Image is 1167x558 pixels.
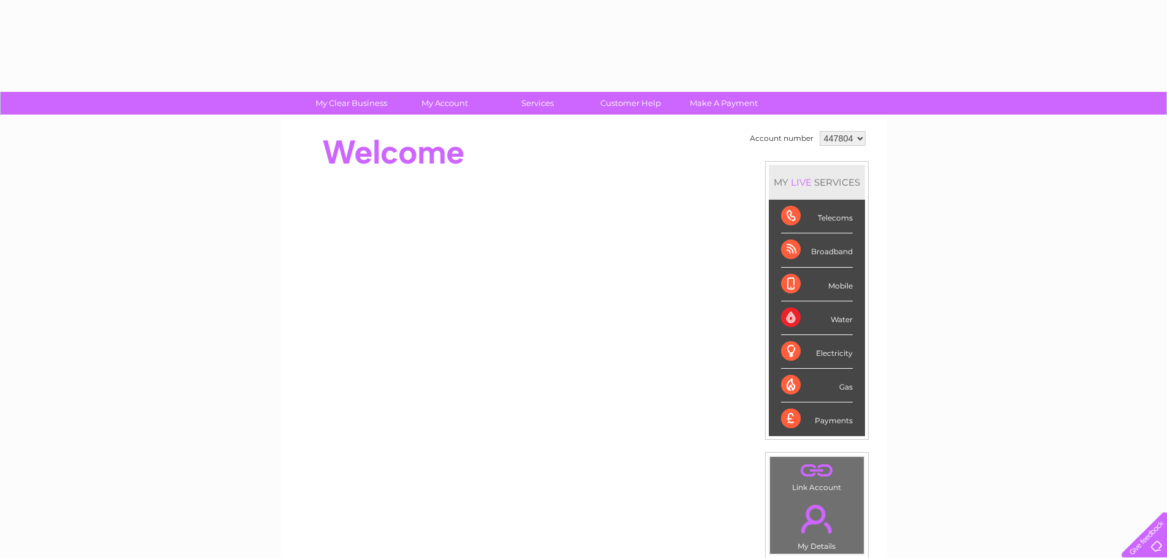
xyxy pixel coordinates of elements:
[781,268,853,301] div: Mobile
[747,128,817,149] td: Account number
[788,176,814,188] div: LIVE
[773,460,861,481] a: .
[769,494,864,554] td: My Details
[301,92,402,115] a: My Clear Business
[394,92,495,115] a: My Account
[781,402,853,435] div: Payments
[781,335,853,369] div: Electricity
[769,165,865,200] div: MY SERVICES
[781,301,853,335] div: Water
[781,200,853,233] div: Telecoms
[580,92,681,115] a: Customer Help
[773,497,861,540] a: .
[781,233,853,267] div: Broadband
[769,456,864,495] td: Link Account
[673,92,774,115] a: Make A Payment
[781,369,853,402] div: Gas
[487,92,588,115] a: Services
